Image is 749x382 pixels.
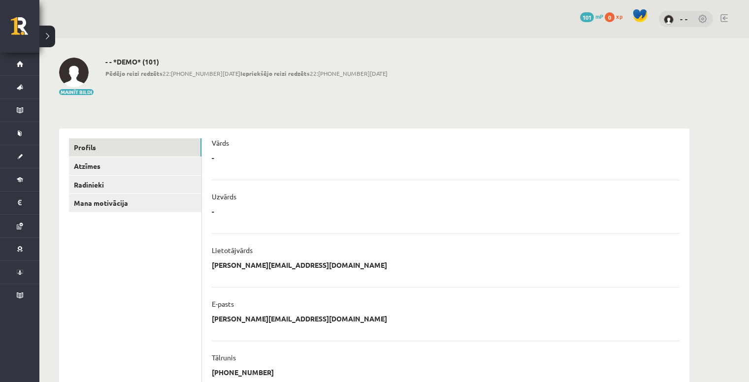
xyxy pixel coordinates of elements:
b: Pēdējo reizi redzēts [105,69,163,77]
span: 0 [605,12,615,22]
a: Mana motivācija [69,194,201,212]
p: [PHONE_NUMBER] [212,368,274,377]
a: 0 xp [605,12,627,20]
a: 101 mP [580,12,603,20]
p: [PERSON_NAME][EMAIL_ADDRESS][DOMAIN_NAME] [212,314,387,323]
p: Uzvārds [212,192,236,201]
a: Profils [69,138,201,157]
img: - - [664,15,674,25]
a: Atzīmes [69,157,201,175]
p: E-pasts [212,299,234,308]
b: Iepriekšējo reizi redzēts [240,69,310,77]
p: Lietotājvārds [212,246,253,255]
span: mP [595,12,603,20]
h2: - - *DEMO* (101) [105,58,388,66]
span: 101 [580,12,594,22]
p: Tālrunis [212,353,236,362]
p: Vārds [212,138,229,147]
p: - [212,207,214,216]
a: - - [680,14,688,24]
p: - [212,153,214,162]
a: Rīgas 1. Tālmācības vidusskola [11,17,39,42]
span: xp [616,12,622,20]
span: 22:[PHONE_NUMBER][DATE] 22:[PHONE_NUMBER][DATE] [105,69,388,78]
button: Mainīt bildi [59,89,94,95]
p: [PERSON_NAME][EMAIL_ADDRESS][DOMAIN_NAME] [212,260,387,269]
a: Radinieki [69,176,201,194]
img: - - [59,58,89,87]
